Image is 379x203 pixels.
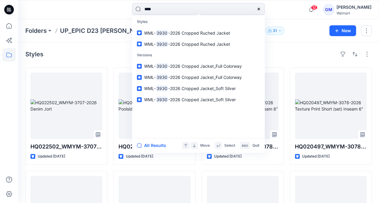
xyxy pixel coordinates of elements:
[273,27,277,34] p: 31
[144,86,156,91] span: WML-
[144,97,156,102] span: WML-
[133,61,264,72] a: WML-3930-2026 Cropped Jacket_Full Colorway
[295,142,367,151] p: HQ020497_WMYM-3078-2026 Texture Print Short (set) Inseam 6”
[168,75,242,80] span: -2026 Cropped Jacket_Full Colorway
[137,142,170,149] button: All Results
[133,27,264,39] a: WML-3930-2026 Cropped Ruched Jacket
[133,72,264,83] a: WML-3930-2026 Cropped Jacket_Full Colorway
[133,50,264,61] p: Versions
[144,64,156,69] span: WML-
[156,74,168,81] mark: 3930
[323,4,334,15] div: GM
[156,30,168,36] mark: 3930
[30,142,102,151] p: HQ022502_WMYM-3707-2026 Denim Jort
[214,153,242,160] p: Updated [DATE]
[133,83,264,94] a: WML-3930-2026 Cropped Jacket_Soft Silver
[168,86,236,91] span: -2026 Cropped Jacket_Soft Silver
[133,94,264,105] a: WML-3930-2026 Cropped Jacket_Soft Silver
[200,142,210,149] p: Move
[144,42,156,47] span: WML-
[133,16,264,27] p: Styles
[156,41,168,48] mark: 3930
[126,153,153,160] p: Updated [DATE]
[144,75,156,80] span: WML-
[242,142,248,149] p: esc
[25,51,43,58] h4: Styles
[156,96,168,103] mark: 3930
[265,27,284,35] button: 31
[311,5,317,10] span: 12
[168,30,230,36] span: -2026 Cropped Ruched Jacket
[329,25,356,36] button: New
[156,85,168,92] mark: 3930
[118,142,190,151] p: HQ020497_WMYM-3078-2026 Poolside Short (set) Inseam 6"
[252,142,259,149] p: Quit
[168,42,230,47] span: -2026 Cropped Ruched Jacket
[30,73,102,139] a: HQ022502_WMYM-3707-2026 Denim Jort
[25,27,47,35] a: Folders
[168,97,236,102] span: -2026 Cropped Jacket_Soft Silver
[168,64,242,69] span: -2026 Cropped Jacket_Full Colorway
[295,73,367,139] a: HQ020497_WMYM-3078-2026 Texture Print Short (set) Inseam 6”
[156,63,168,70] mark: 3930
[118,73,190,139] a: HQ020497_WMYM-3078-2026 Poolside Short (set) Inseam 6"
[336,11,371,15] div: Walmart
[38,153,65,160] p: Updated [DATE]
[60,27,150,35] a: UP_EPIC D23 [PERSON_NAME]
[336,4,371,11] div: [PERSON_NAME]
[144,30,156,36] span: WML-
[302,153,330,160] p: Updated [DATE]
[224,142,235,149] p: Select
[133,39,264,50] a: WML-3930-2026 Cropped Ruched Jacket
